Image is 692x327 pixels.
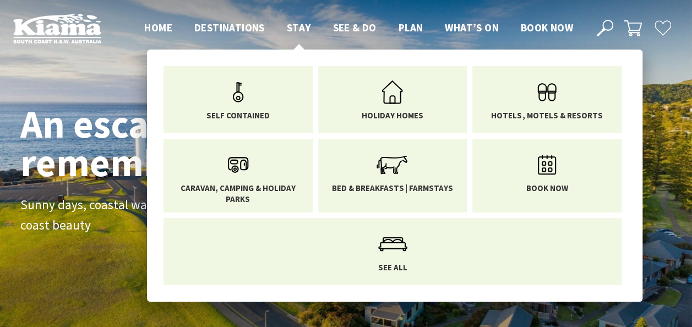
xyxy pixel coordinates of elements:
span: Caravan, Camping & Holiday Parks [172,183,304,204]
span: Plan [399,21,423,34]
span: Book now [526,183,568,194]
span: Hotels, Motels & Resorts [491,110,602,121]
span: See All [378,262,407,273]
span: Holiday Homes [362,110,423,121]
nav: Main Menu [133,19,584,37]
span: Home [144,21,172,34]
span: See & Do [333,21,376,34]
p: Sunny days, coastal walks and endless south coast beauty [20,195,268,236]
h1: An escape to remember [20,105,323,182]
span: What’s On [445,21,499,34]
span: Destinations [194,21,265,34]
span: Self Contained [206,110,270,121]
span: Stay [287,21,311,34]
span: Bed & Breakfasts | Farmstays [332,183,453,194]
span: Book now [521,21,573,34]
img: Kiama Logo [13,13,101,43]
